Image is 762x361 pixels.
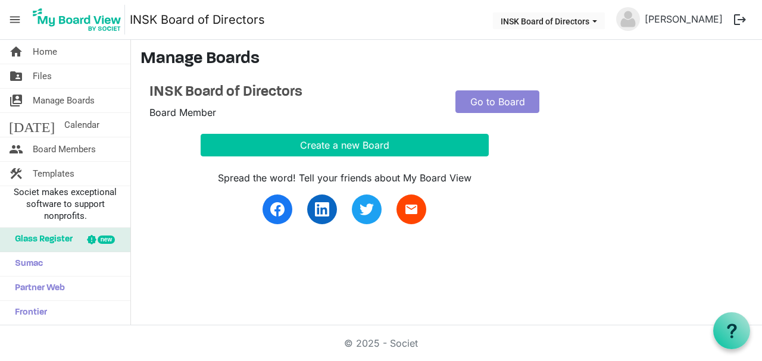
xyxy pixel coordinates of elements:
div: Spread the word! Tell your friends about My Board View [201,171,489,185]
span: Frontier [9,301,47,325]
span: Sumac [9,252,43,276]
span: Board Members [33,137,96,161]
button: logout [727,7,752,32]
button: INSK Board of Directors dropdownbutton [493,12,605,29]
span: Board Member [149,106,216,118]
a: INSK Board of Directors [149,84,438,101]
span: people [9,137,23,161]
span: Files [33,64,52,88]
img: My Board View Logo [29,5,125,34]
span: Partner Web [9,277,65,300]
span: menu [4,8,26,31]
span: email [404,202,419,216]
a: © 2025 - Societ [344,337,418,349]
img: linkedin.svg [315,202,329,216]
span: Societ makes exceptional software to support nonprofits. [5,186,125,222]
span: construction [9,162,23,186]
span: Home [33,40,57,64]
span: home [9,40,23,64]
span: folder_shared [9,64,23,88]
span: Calendar [64,113,99,137]
a: [PERSON_NAME] [640,7,727,31]
h3: Manage Boards [140,49,752,70]
div: new [98,236,115,244]
span: Glass Register [9,228,73,252]
span: switch_account [9,89,23,112]
span: [DATE] [9,113,55,137]
img: facebook.svg [270,202,285,216]
button: Create a new Board [201,134,489,156]
span: Templates [33,162,74,186]
img: twitter.svg [360,202,374,216]
a: Go to Board [455,90,539,113]
a: email [396,194,426,224]
a: INSK Board of Directors [130,8,265,32]
img: no-profile-picture.svg [616,7,640,31]
span: Manage Boards [33,89,95,112]
a: My Board View Logo [29,5,130,34]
